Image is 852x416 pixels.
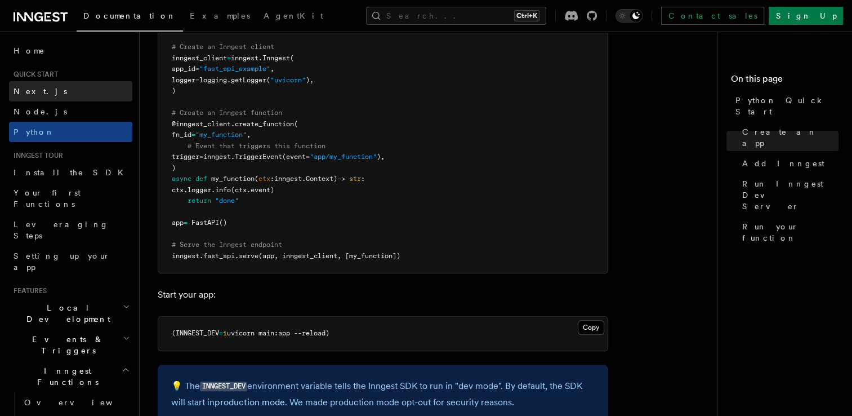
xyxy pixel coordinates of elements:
span: = [227,54,231,62]
span: , [247,131,251,139]
span: inngest. [203,153,235,161]
span: . [258,54,262,62]
span: = [195,65,199,73]
span: trigger [172,153,199,161]
span: logger [188,186,211,194]
span: # Create an Inngest client [172,43,274,51]
a: Setting up your app [9,246,132,277]
button: Events & Triggers [9,329,132,361]
a: Install the SDK [9,162,132,183]
span: inngest_client [172,54,227,62]
button: Local Development [9,298,132,329]
button: Copy [578,320,604,335]
button: Search...Ctrl+K [366,7,546,25]
span: async [172,175,191,183]
span: Python Quick Start [735,95,838,117]
span: inngest [172,252,199,260]
button: Inngest Functions [9,361,132,392]
span: info [215,186,231,194]
span: uvicorn main:app --reload) [227,329,329,337]
span: (app, inngest_client, [my_function]) [258,252,400,260]
span: Your first Functions [14,188,81,209]
span: Create an app [742,126,838,149]
span: . [231,120,235,128]
p: 💡 The environment variable tells the Inngest SDK to run in "dev mode". By default, the SDK will s... [171,378,595,410]
a: Contact sales [661,7,764,25]
a: Node.js [9,101,132,122]
span: @inngest_client [172,120,231,128]
a: Sign Up [769,7,843,25]
kbd: Ctrl+K [514,10,539,21]
span: Local Development [9,302,123,325]
span: . [184,186,188,194]
span: inngest [231,54,258,62]
span: "app/my_function" [310,153,377,161]
span: : [270,175,274,183]
a: Python Quick Start [731,90,838,122]
p: Start your app: [158,287,608,303]
span: Quick start [9,70,58,79]
button: Toggle dark mode [615,9,643,23]
span: . [211,186,215,194]
span: Context) [306,175,337,183]
span: : [361,175,365,183]
span: . [302,175,306,183]
span: () [219,219,227,227]
span: getLogger [231,76,266,84]
a: Overview [20,392,132,413]
span: "done" [215,197,239,205]
span: = [195,76,199,84]
span: Node.js [14,107,67,116]
span: Inngest [262,54,290,62]
span: (INNGEST_DEV [172,329,219,337]
span: ), [306,76,314,84]
span: Inngest tour [9,151,63,160]
a: Python [9,122,132,142]
span: (event [282,153,306,161]
span: Documentation [83,11,176,20]
span: serve [239,252,258,260]
span: "fast_api_example" [199,65,270,73]
span: ) [172,87,176,95]
span: inngest [274,175,302,183]
span: ) [172,164,176,172]
h4: On this page [731,72,838,90]
span: Home [14,45,45,56]
a: Create an app [738,122,838,153]
span: = [219,329,223,337]
span: Run Inngest Dev Server [742,178,838,212]
span: TriggerEvent [235,153,282,161]
a: production mode [215,397,285,408]
span: AgentKit [264,11,323,20]
span: . [199,252,203,260]
span: Examples [190,11,250,20]
a: Add Inngest [738,153,838,174]
span: # Serve the Inngest endpoint [172,241,282,249]
span: -> [337,175,345,183]
span: return [188,197,211,205]
span: # Event that triggers this function [188,142,325,150]
span: # Create an Inngest function [172,109,282,117]
span: def [195,175,207,183]
span: = [184,219,188,227]
span: ctx [172,186,184,194]
span: "uvicorn" [270,76,306,84]
span: fn_id [172,131,191,139]
a: Leveraging Steps [9,214,132,246]
span: logging. [199,76,231,84]
span: , [270,65,274,73]
span: Add Inngest [742,158,824,169]
span: FastAPI [191,219,219,227]
a: Home [9,41,132,61]
span: ( [255,175,258,183]
span: Run your function [742,221,838,244]
a: AgentKit [257,3,330,30]
a: Next.js [9,81,132,101]
span: (ctx.event) [231,186,274,194]
a: Run your function [738,216,838,248]
span: app_id [172,65,195,73]
a: Examples [183,3,257,30]
span: Leveraging Steps [14,220,109,240]
span: Next.js [14,87,67,96]
span: . [235,252,239,260]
